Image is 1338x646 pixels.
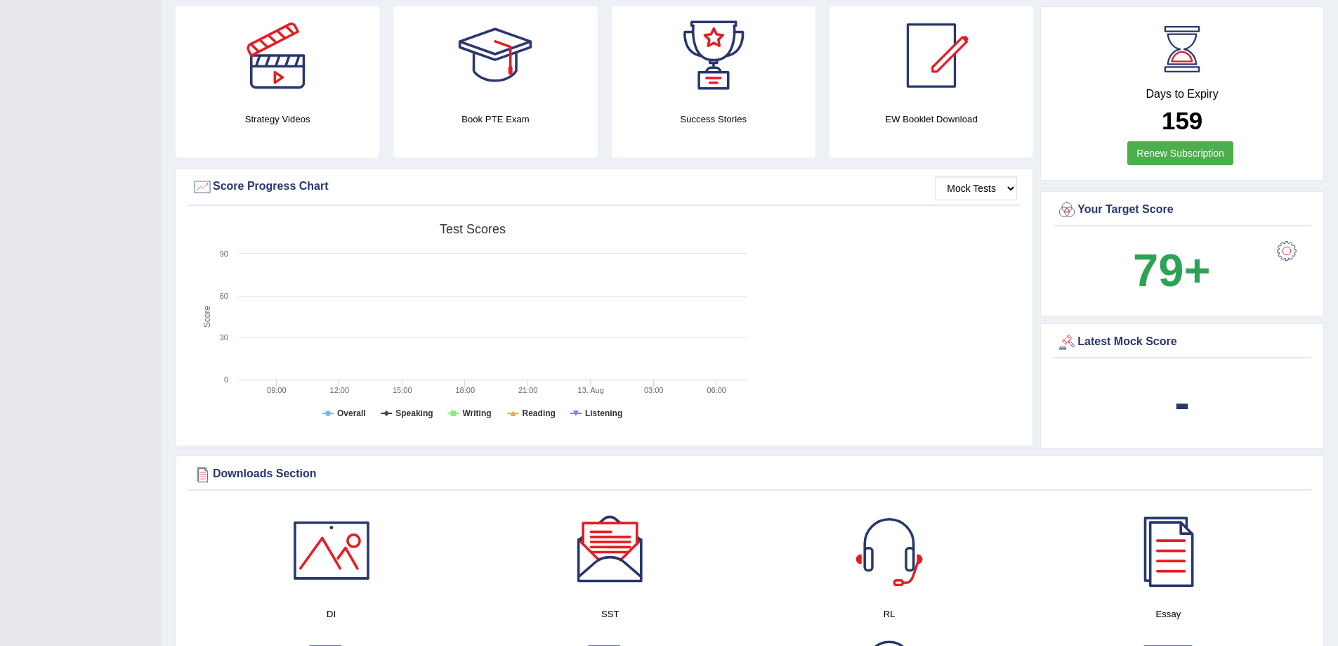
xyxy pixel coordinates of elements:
[829,112,1033,127] h4: EW Booklet Download
[478,607,742,621] h4: SST
[337,408,366,418] tspan: Overall
[393,386,412,394] text: 15:00
[455,386,475,394] text: 18:00
[192,464,1308,485] div: Downloads Section
[192,176,1017,198] div: Score Progress Chart
[757,607,1022,621] h4: RL
[1056,332,1308,353] div: Latest Mock Score
[1036,607,1301,621] h4: Essay
[330,386,350,394] text: 12:00
[440,222,506,236] tspan: Test scores
[1133,245,1210,296] b: 79+
[220,292,228,300] text: 60
[523,408,556,418] tspan: Reading
[578,386,604,394] tspan: 13. Aug
[1162,107,1202,134] b: 159
[1174,377,1190,428] b: -
[644,386,664,394] text: 03:00
[220,333,228,342] text: 30
[585,408,622,418] tspan: Listening
[395,408,433,418] tspan: Speaking
[176,112,379,127] h4: Strategy Videos
[224,375,228,384] text: 0
[1056,88,1308,101] h4: Days to Expiry
[267,386,287,394] text: 09:00
[462,408,491,418] tspan: Writing
[393,112,597,127] h4: Book PTE Exam
[1056,200,1308,221] div: Your Target Score
[518,386,538,394] text: 21:00
[202,306,212,328] tspan: Score
[220,250,228,258] text: 90
[707,386,726,394] text: 06:00
[1127,141,1233,165] a: Renew Subscription
[199,607,464,621] h4: DI
[612,112,815,127] h4: Success Stories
